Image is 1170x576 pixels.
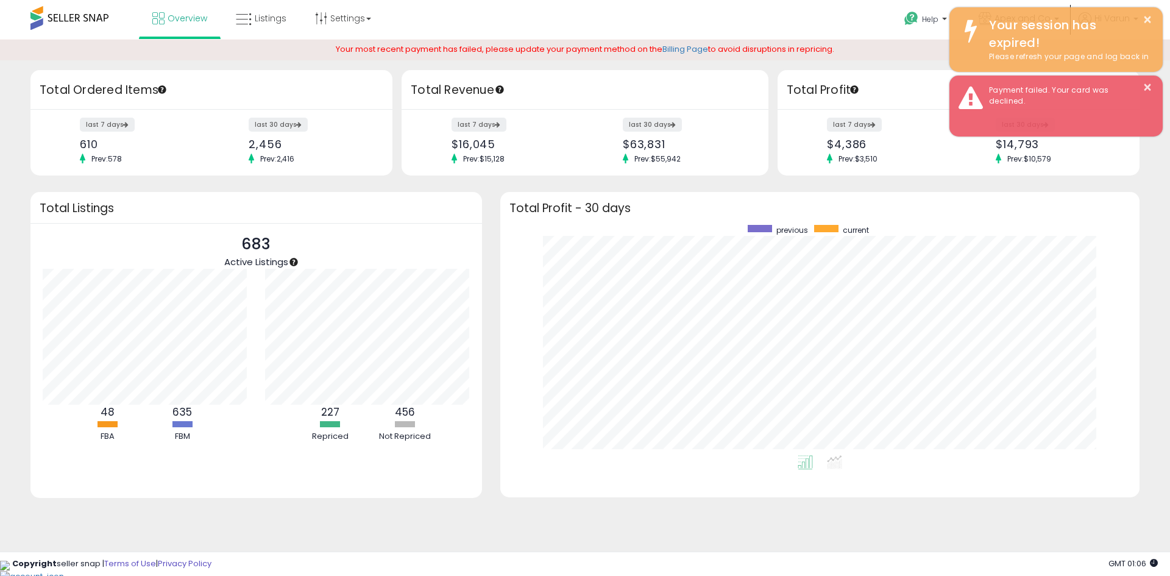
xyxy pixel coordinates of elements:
b: 635 [172,405,192,419]
h3: Total Ordered Items [40,82,383,99]
button: × [1143,12,1152,27]
span: Prev: $10,579 [1001,154,1057,164]
div: Please refresh your page and log back in [980,51,1154,63]
div: Tooltip anchor [288,257,299,268]
i: Get Help [904,11,919,26]
h3: Total Revenue [411,82,759,99]
span: Prev: $15,128 [457,154,511,164]
div: Not Repriced [369,431,442,443]
a: Help [895,2,959,40]
span: Listings [255,12,286,24]
div: Your session has expired! [980,16,1154,51]
span: previous [776,225,808,235]
div: Repriced [294,431,367,443]
span: Help [922,14,938,24]
button: × [1143,80,1152,95]
b: 227 [321,405,339,419]
span: current [843,225,869,235]
span: Prev: 578 [85,154,128,164]
h3: Total Profit [787,82,1130,99]
h3: Total Profit - 30 days [509,204,1130,213]
a: Billing Page [662,43,708,55]
div: FBA [71,431,144,443]
label: last 30 days [623,118,682,132]
div: $16,045 [452,138,576,151]
span: Active Listings [224,255,288,268]
span: Prev: $55,942 [628,154,687,164]
div: Tooltip anchor [849,84,860,95]
span: Prev: $3,510 [832,154,884,164]
label: last 7 days [452,118,506,132]
div: $63,831 [623,138,747,151]
div: 2,456 [249,138,371,151]
div: FBM [146,431,219,443]
label: last 7 days [827,118,882,132]
div: $14,793 [996,138,1118,151]
span: Overview [168,12,207,24]
div: 610 [80,138,202,151]
b: 456 [395,405,415,419]
span: Your most recent payment has failed, please update your payment method on the to avoid disruption... [336,43,834,55]
div: Tooltip anchor [157,84,168,95]
h3: Total Listings [40,204,473,213]
p: 683 [224,233,288,256]
label: last 30 days [249,118,308,132]
b: 48 [101,405,115,419]
div: Payment failed. Your card was declined. [980,85,1154,107]
label: last 7 days [80,118,135,132]
div: $4,386 [827,138,949,151]
span: Prev: 2,416 [254,154,300,164]
div: Tooltip anchor [494,84,505,95]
